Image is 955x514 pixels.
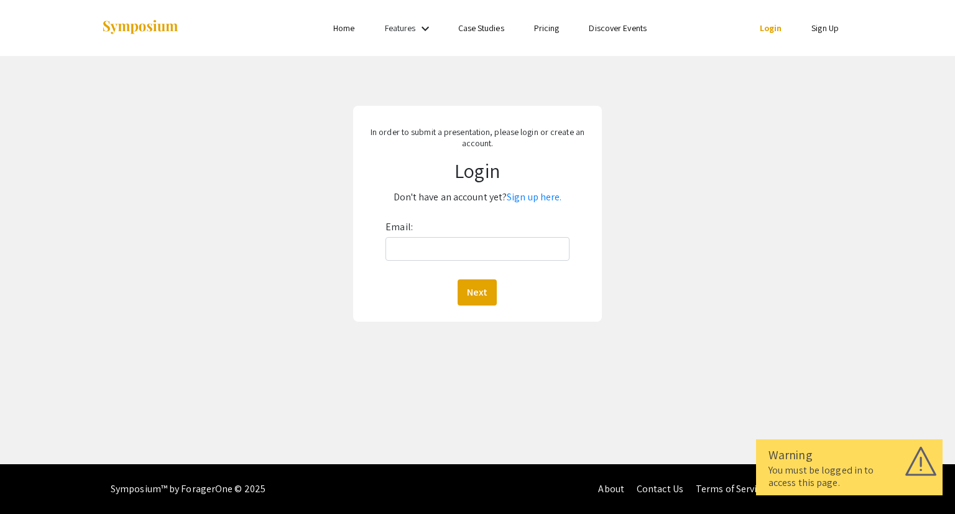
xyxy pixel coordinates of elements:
button: Next [458,279,497,306]
mat-icon: Expand Features list [418,21,433,36]
a: Login [760,22,782,34]
p: In order to submit a presentation, please login or create an account. [362,126,592,149]
a: Pricing [534,22,560,34]
a: Sign Up [811,22,839,34]
h1: Login [362,159,592,182]
div: Symposium™ by ForagerOne © 2025 [111,464,265,514]
img: Symposium by ForagerOne [101,19,179,36]
a: Discover Events [589,22,647,34]
a: Case Studies [458,22,504,34]
a: About [598,482,624,495]
p: Don't have an account yet? [362,187,592,207]
a: Contact Us [637,482,683,495]
div: You must be logged in to access this page. [768,464,930,489]
a: Terms of Service [696,482,767,495]
a: Sign up here. [507,190,561,203]
label: Email: [385,217,413,237]
div: Warning [768,446,930,464]
a: Home [333,22,354,34]
a: Features [385,22,416,34]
